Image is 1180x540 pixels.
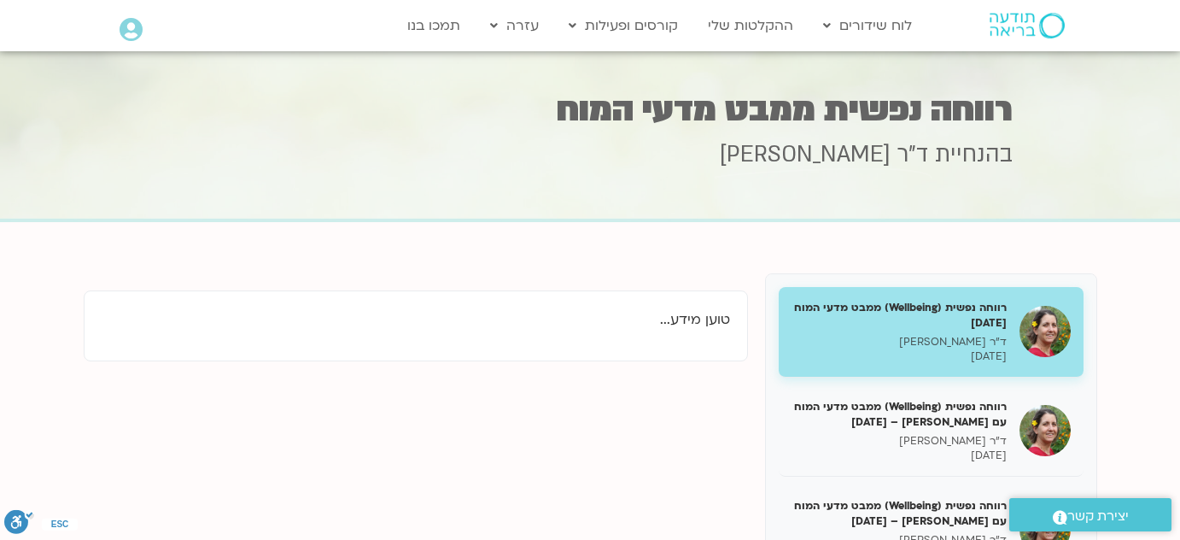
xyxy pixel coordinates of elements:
[399,9,469,42] a: תמכו בנו
[990,13,1065,38] img: תודעה בריאה
[792,349,1007,364] p: [DATE]
[792,449,1007,463] p: [DATE]
[935,139,1013,170] span: בהנחיית
[482,9,547,42] a: עזרה
[699,9,802,42] a: ההקלטות שלי
[102,308,730,332] p: טוען מידע...
[792,498,1007,529] h5: רווחה נפשית (Wellbeing) ממבט מדעי המוח עם [PERSON_NAME] – [DATE]
[792,335,1007,349] p: ד"ר [PERSON_NAME]
[815,9,920,42] a: לוח שידורים
[1019,405,1071,456] img: רווחה נפשית (Wellbeing) ממבט מדעי המוח עם נועה אלבלדה – 07/02/25
[1019,306,1071,357] img: רווחה נפשית (Wellbeing) ממבט מדעי המוח 31/01/25
[167,93,1013,126] h1: רווחה נפשית ממבט מדעי המוח
[560,9,686,42] a: קורסים ופעילות
[1067,505,1129,528] span: יצירת קשר
[1009,498,1171,531] a: יצירת קשר
[792,434,1007,449] p: ד"ר [PERSON_NAME]
[792,300,1007,331] h5: רווחה נפשית (Wellbeing) ממבט מדעי המוח [DATE]
[792,399,1007,430] h5: רווחה נפשית (Wellbeing) ממבט מדעי המוח עם [PERSON_NAME] – [DATE]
